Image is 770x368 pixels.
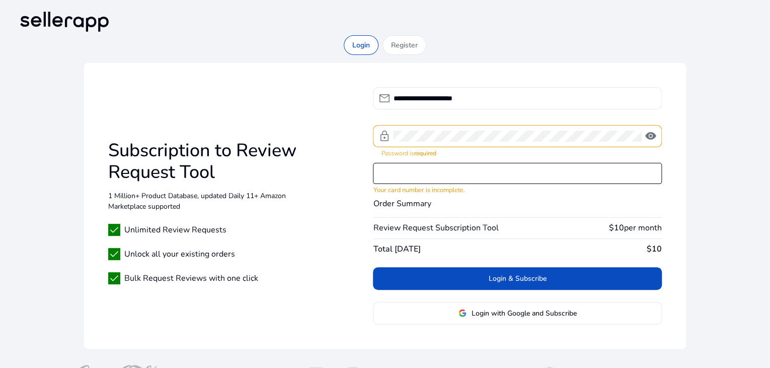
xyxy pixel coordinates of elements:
[373,199,661,209] h4: Order Summary
[373,267,661,290] button: Login & Subscribe
[472,308,577,319] span: Login with Google and Subscribe
[458,309,467,317] img: google-logo.svg
[378,92,390,104] span: mail
[373,243,420,255] span: Total [DATE]
[414,149,436,157] strong: required
[378,130,390,142] span: lock
[373,163,661,183] iframe: To enrich screen reader interactions, please activate Accessibility in Grammarly extension settings
[489,273,547,284] span: Login & Subscribe
[108,248,120,260] span: check
[373,302,661,325] button: Login with Google and Subscribe
[373,222,498,234] span: Review Request Subscription Tool
[124,248,235,260] span: Unlock all your existing orders
[624,222,662,233] span: per month
[609,222,624,233] b: $10
[108,191,300,212] p: 1 Million+ Product Database, updated Daily 11+ Amazon Marketplace supported
[108,140,300,183] h1: Subscription to Review Request Tool
[108,224,120,236] span: check
[647,243,662,255] b: $10
[124,224,226,236] span: Unlimited Review Requests
[352,40,370,50] p: Login
[373,184,661,195] mat-error: Your card number is incomplete.
[391,40,418,50] p: Register
[108,272,120,284] span: check
[16,8,113,35] img: sellerapp-logo
[381,147,653,158] mat-error: Password is
[645,130,657,142] span: visibility
[124,272,258,284] span: Bulk Request Reviews with one click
